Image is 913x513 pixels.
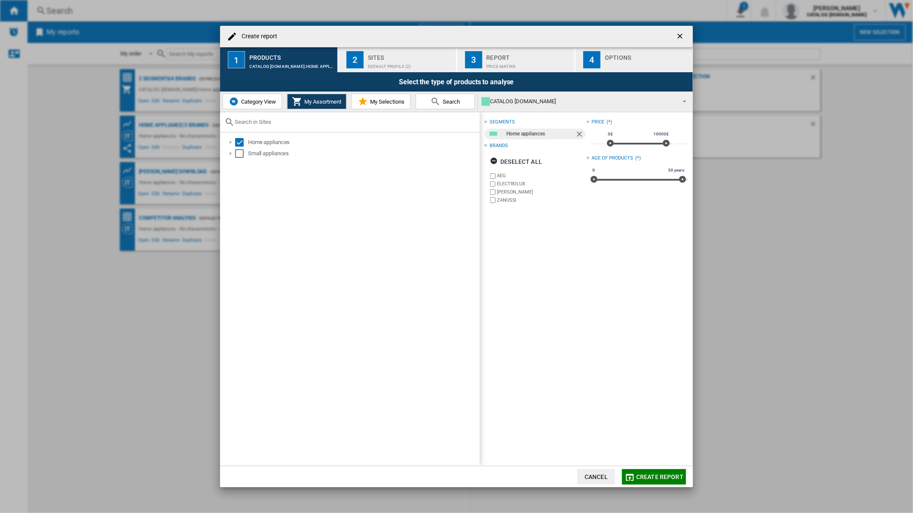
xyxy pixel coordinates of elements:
[457,47,576,72] button: 3 Report Price Matrix
[249,51,334,60] div: Products
[575,130,585,140] ng-md-icon: Remove
[237,32,277,41] h4: Create report
[239,98,276,105] span: Category View
[228,51,245,68] div: 1
[497,189,586,195] label: [PERSON_NAME]
[672,28,689,45] button: getI18NText('BUTTONS.CLOSE_DIALOG')
[368,98,404,105] span: My Selections
[497,197,586,203] label: ZANUSSI
[636,473,683,480] span: Create report
[583,51,600,68] div: 4
[302,98,341,105] span: My Assortment
[487,154,545,169] button: Deselect all
[577,469,615,485] button: Cancel
[220,72,693,92] div: Select the type of products to analyse
[248,149,478,158] div: Small appliances
[490,197,496,203] input: brand.name
[351,94,411,109] button: My Selections
[481,95,675,108] div: CATALOG [DOMAIN_NAME]
[607,131,615,138] span: 0£
[368,51,453,60] div: Sites
[490,189,496,195] input: brand.name
[667,167,686,174] span: 30 years
[235,149,248,158] md-checkbox: Select
[346,51,364,68] div: 2
[497,181,586,187] label: ELECTROLUX
[490,142,508,149] div: Brands
[223,94,282,109] button: Category View
[676,32,686,42] ng-md-icon: getI18NText('BUTTONS.CLOSE_DIALOG')
[441,98,460,105] span: Search
[465,51,482,68] div: 3
[287,94,346,109] button: My Assortment
[605,51,689,60] div: Options
[416,94,475,109] button: Search
[235,138,248,147] md-checkbox: Select
[220,47,338,72] button: 1 Products CATALOG [DOMAIN_NAME]:Home appliances
[592,155,634,162] div: Age of products
[497,172,586,179] label: AEG
[490,154,542,169] div: Deselect all
[490,181,496,187] input: brand.name
[576,47,693,72] button: 4 Options
[248,138,478,147] div: Home appliances
[487,60,571,69] div: Price Matrix
[235,119,475,125] input: Search in Sites
[653,131,670,138] span: 10000£
[487,51,571,60] div: Report
[490,119,515,126] div: segments
[592,119,605,126] div: Price
[368,60,453,69] div: Default profile (2)
[249,60,334,69] div: CATALOG [DOMAIN_NAME]:Home appliances
[622,469,686,485] button: Create report
[339,47,457,72] button: 2 Sites Default profile (2)
[506,129,575,139] div: Home appliances
[490,173,496,179] input: brand.name
[229,96,239,107] img: wiser-icon-blue.png
[591,167,597,174] span: 0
